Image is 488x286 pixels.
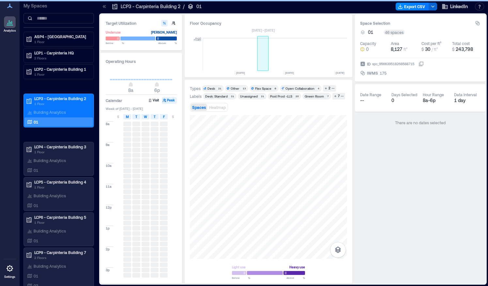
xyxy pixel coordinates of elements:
[34,215,89,220] p: LCP6 - Carpinteria Building 5
[395,120,446,125] span: There are no dates selected
[360,92,381,97] div: Date Range
[147,97,161,104] button: Visit
[151,29,177,36] div: [PERSON_NAME]
[285,86,314,91] div: Open Collaboration
[360,20,475,26] h3: Space Selection
[294,94,300,98] div: 20
[163,114,165,119] span: F
[183,3,185,10] p: /
[106,226,110,231] span: 1p
[285,71,294,74] text: [DATE]
[241,86,247,90] div: 13
[207,86,215,91] div: Desk
[209,105,226,110] span: Heatmap
[323,85,336,92] button: 2
[230,94,235,98] div: 21
[2,14,18,35] a: Analytics
[34,119,38,125] p: 01
[305,94,324,98] div: Green Room
[23,3,94,9] p: My Spaces
[270,94,292,98] div: Post Prod -LLS
[289,264,305,270] div: Heavy use
[34,72,89,77] p: 1 Floor
[34,101,89,106] p: 1 Floor
[154,114,156,119] span: T
[126,114,129,119] span: M
[106,205,112,210] span: 12p
[328,85,331,91] div: 2
[421,47,424,52] span: $
[391,46,402,52] span: 8,127
[192,105,206,110] span: Spaces
[34,34,89,39] p: ASP4 - [GEOGRAPHIC_DATA]
[106,184,112,189] span: 11a
[2,261,18,281] a: Settings
[191,104,207,111] button: Spaces
[372,61,415,67] div: spc_956639518268588715
[286,276,305,280] span: Above %
[217,86,222,90] div: 21
[34,255,89,260] p: 2 Floors
[205,94,228,98] div: Desk: Standard
[367,61,371,67] span: ID
[404,47,407,52] span: ft²
[421,46,450,53] button: $ 30 / ft²
[34,144,89,149] p: LCP4 - Carpinteria Building 3
[117,114,119,119] span: S
[34,250,89,255] p: LCP9 - Carpinteria Building 7
[454,97,480,104] div: 1 day
[34,67,89,72] p: LCP2 - Carpinteria Building 1
[34,220,89,225] p: 1 Floor
[34,55,89,61] p: 2 Floors
[190,20,347,26] div: Floor Occupancy
[106,106,177,111] span: Week of [DATE] - [DATE]
[456,46,473,52] span: 243,798
[34,179,89,185] p: LCP5 - Carpinteria Building 4
[396,3,429,10] button: Export CSV
[106,122,110,126] span: 8a
[172,114,174,119] span: S
[34,158,66,163] p: Building Analytics
[421,41,441,46] div: Cost per ft²
[154,87,160,93] span: 6p
[336,71,344,74] text: [DATE]
[34,228,66,233] p: Building Analytics
[34,110,66,115] p: Building Analytics
[34,96,89,101] p: LCP3 - Carpinteria Building 2
[316,86,320,90] div: 4
[4,275,15,279] p: Settings
[360,46,388,53] button: 0
[34,238,38,243] p: 01
[360,41,376,46] div: Capacity
[106,29,121,36] div: Underuse
[432,47,438,52] span: / ft²
[384,30,405,35] div: 46 spaces
[34,193,66,198] p: Building Analytics
[380,70,424,76] button: 175
[106,58,177,65] h3: Operating Hours
[391,41,399,46] div: Area
[332,93,345,99] button: 7
[326,94,330,98] div: 7
[34,39,89,44] p: 1 Floor
[236,71,245,74] text: [DATE]
[106,247,110,251] span: 2p
[255,86,271,91] div: Flex Space
[34,263,66,269] p: Building Analytics
[360,98,364,103] span: --
[106,97,122,104] h3: Calendar
[391,97,418,104] div: 0
[391,92,417,97] div: Days Selected
[34,149,89,155] p: 1 Floor
[34,273,38,278] p: 01
[34,203,38,208] p: 01
[366,46,369,53] span: 0
[423,97,449,104] div: 8a - 6p
[232,276,250,280] span: Below %
[273,86,277,90] div: 6
[367,70,378,76] span: IWMS
[440,1,470,12] button: LinkedIn
[260,94,265,98] div: 21
[425,46,430,52] span: 30
[106,163,112,168] span: 10a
